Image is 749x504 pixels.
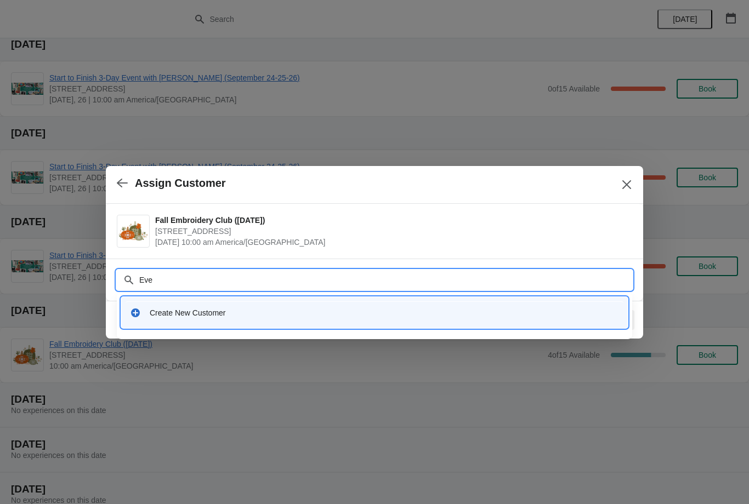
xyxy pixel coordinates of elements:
input: Search customer name or email [139,270,632,290]
span: [DATE] 10:00 am America/[GEOGRAPHIC_DATA] [155,237,627,248]
div: Create New Customer [150,307,619,318]
button: Close [617,175,637,194]
h2: Assign Customer [135,177,226,190]
img: Fall Embroidery Club (September 27, 2025) | 1300 Salem Rd SW, Suite 350, Rochester, MN 55902 | Se... [117,219,149,243]
span: Fall Embroidery Club ([DATE]) [155,215,627,226]
span: [STREET_ADDRESS] [155,226,627,237]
